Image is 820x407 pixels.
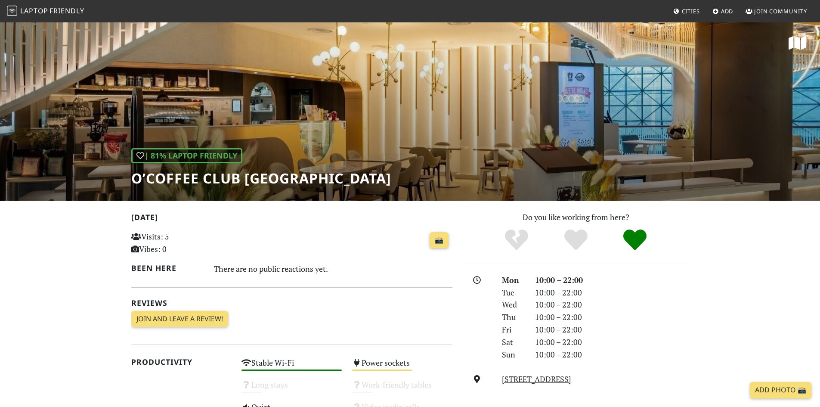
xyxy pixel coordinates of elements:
[131,213,452,225] h2: [DATE]
[236,378,347,400] div: Long stays
[530,298,694,311] div: 10:00 – 22:00
[546,228,606,252] div: Yes
[347,378,458,400] div: Work-friendly tables
[497,336,529,348] div: Sat
[530,274,694,286] div: 10:00 – 22:00
[754,7,807,15] span: Join Community
[131,264,204,273] h2: Been here
[236,356,347,378] div: Stable Wi-Fi
[131,148,242,163] div: | 81% Laptop Friendly
[131,170,391,186] h1: O’Coffee Club [GEOGRAPHIC_DATA]
[530,311,694,323] div: 10:00 – 22:00
[502,374,571,384] a: [STREET_ADDRESS]
[347,356,458,378] div: Power sockets
[430,232,449,249] a: 📸
[682,7,700,15] span: Cities
[131,230,232,255] p: Visits: 5 Vibes: 0
[497,311,529,323] div: Thu
[721,7,733,15] span: Add
[530,348,694,361] div: 10:00 – 22:00
[670,3,703,19] a: Cities
[530,323,694,336] div: 10:00 – 22:00
[131,311,228,327] a: Join and leave a review!
[530,336,694,348] div: 10:00 – 22:00
[463,211,689,224] p: Do you like working from here?
[605,228,665,252] div: Definitely!
[487,228,546,252] div: No
[709,3,737,19] a: Add
[497,348,529,361] div: Sun
[50,6,84,16] span: Friendly
[530,286,694,299] div: 10:00 – 22:00
[497,274,529,286] div: Mon
[497,298,529,311] div: Wed
[7,4,84,19] a: LaptopFriendly LaptopFriendly
[497,323,529,336] div: Fri
[7,6,17,16] img: LaptopFriendly
[20,6,48,16] span: Laptop
[131,357,232,367] h2: Productivity
[750,382,811,398] a: Add Photo 📸
[214,262,452,276] div: There are no public reactions yet.
[742,3,811,19] a: Join Community
[131,298,452,308] h2: Reviews
[497,286,529,299] div: Tue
